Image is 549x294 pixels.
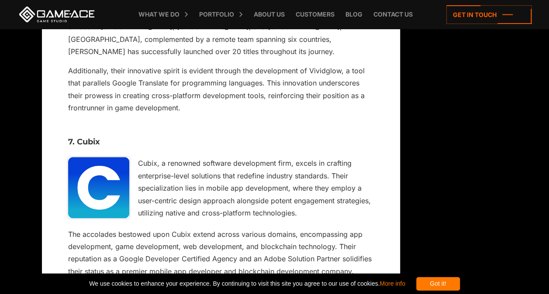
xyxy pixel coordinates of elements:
a: More info [380,280,405,287]
p: Cubix, a renowned software development firm, excels in crafting enterprise-level solutions that r... [68,157,374,219]
img: Cubix logo [68,157,129,218]
a: Get in touch [446,5,532,24]
h3: 7. Cubix [68,138,374,147]
p: Additionally, their innovative spirit is evident through the development of Vividglow, a tool tha... [68,65,374,114]
span: We use cookies to enhance your experience. By continuing to visit this site you agree to our use ... [89,277,405,291]
div: Got it! [416,277,460,291]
